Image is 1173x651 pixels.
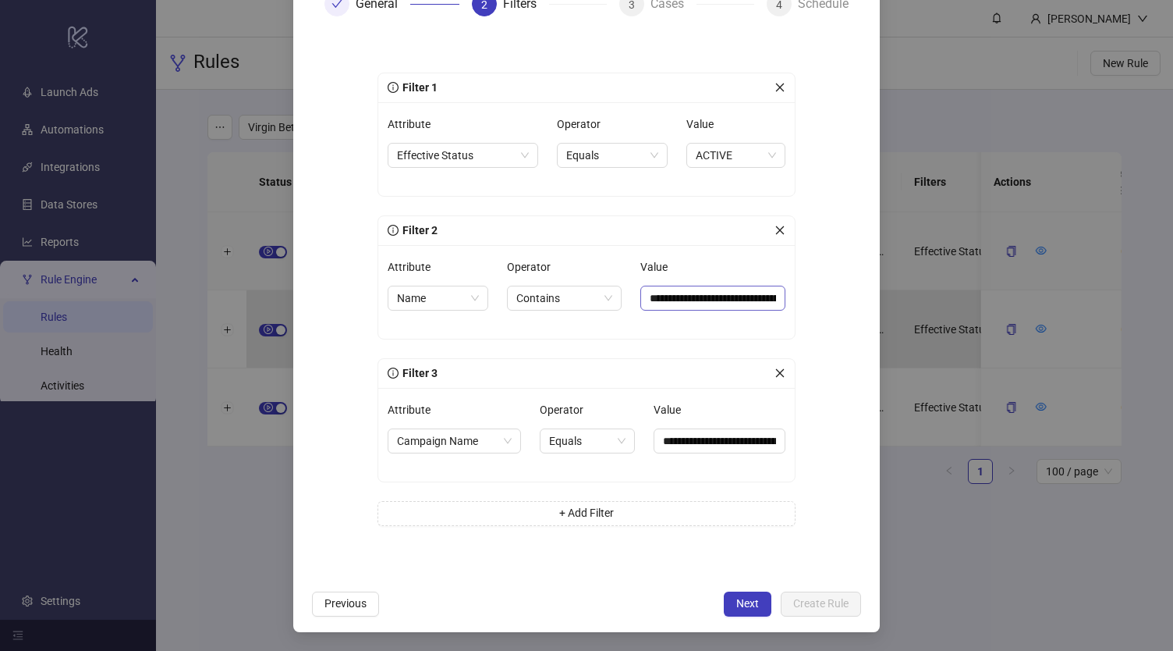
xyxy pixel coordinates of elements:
label: Operator [557,112,611,137]
button: Create Rule [781,592,861,617]
span: close [774,368,785,379]
span: info-circle [388,368,399,379]
span: info-circle [388,82,399,93]
button: Previous [312,592,379,617]
label: Attribute [388,397,441,422]
span: close [774,225,785,236]
label: Operator [507,254,561,279]
label: Value [640,254,678,279]
button: + Add Filter [377,501,796,526]
span: Next [736,597,759,610]
span: Name [397,286,479,310]
label: Attribute [388,254,441,279]
span: Effective Status [397,144,529,167]
label: Value [686,112,724,137]
input: Value Value [654,429,785,454]
span: Filter 2 [399,224,438,237]
label: Value [654,397,691,422]
input: Value Value [640,286,785,311]
span: Filter 3 [399,367,438,379]
span: ACTIVE [696,144,776,167]
span: Equals [566,144,658,167]
span: + Add Filter [559,507,614,519]
span: Equals [549,429,625,453]
button: Next [724,592,771,617]
span: close [774,82,785,93]
span: Campaign Name [397,429,512,453]
span: Contains [516,286,612,310]
label: Operator [540,397,594,422]
label: Attribute [388,112,441,137]
span: info-circle [388,225,399,236]
span: Previous [324,597,367,610]
span: Filter 1 [399,81,438,94]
